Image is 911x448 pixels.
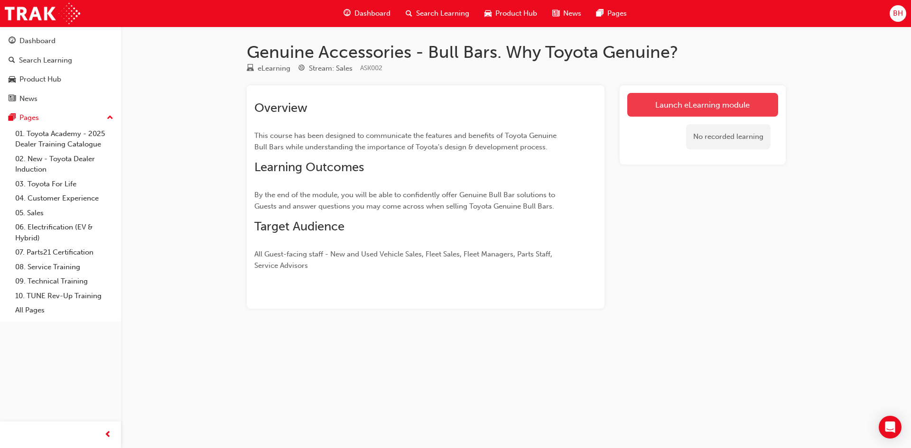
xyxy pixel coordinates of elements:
span: All Guest-facing staff - New and Used Vehicle Sales, Fleet Sales, Fleet Managers, Parts Staff, Se... [254,250,554,270]
a: Search Learning [4,52,117,69]
a: Dashboard [4,32,117,50]
div: Open Intercom Messenger [879,416,902,439]
span: Learning Outcomes [254,160,364,174]
a: 07. Parts21 Certification [11,245,117,260]
div: No recorded learning [686,124,771,149]
span: Search Learning [416,8,469,19]
span: news-icon [9,95,16,103]
span: search-icon [406,8,412,19]
a: 03. Toyota For Life [11,177,117,192]
div: eLearning [258,63,290,74]
span: Learning resource code [360,64,382,72]
div: Stream: Sales [309,63,353,74]
a: All Pages [11,303,117,318]
span: Dashboard [354,8,390,19]
div: Pages [19,112,39,123]
span: target-icon [298,64,305,73]
a: pages-iconPages [589,4,634,23]
span: By the end of the module, you will be able to confidently offer Genuine Bull Bar solutions to Gue... [254,191,557,210]
span: search-icon [9,56,15,65]
span: learningResourceType_ELEARNING-icon [247,64,254,73]
a: Product Hub [4,71,117,88]
button: Pages [4,109,117,127]
a: guage-iconDashboard [336,4,398,23]
a: News [4,90,117,108]
span: up-icon [107,112,113,124]
span: Product Hub [495,8,537,19]
span: prev-icon [104,429,112,441]
a: search-iconSearch Learning [398,4,477,23]
span: pages-icon [596,8,604,19]
span: BH [893,8,903,19]
a: 05. Sales [11,206,117,220]
span: This course has been designed to communicate the features and benefits of Toyota Genuine Bull Bar... [254,131,558,151]
h1: Genuine Accessories - Bull Bars. Why Toyota Genuine? [247,42,786,63]
a: 10. TUNE Rev-Up Training [11,289,117,303]
div: Type [247,63,290,74]
a: 04. Customer Experience [11,191,117,206]
span: Overview [254,101,307,115]
button: BH [890,5,906,22]
span: car-icon [484,8,492,19]
div: Product Hub [19,74,61,85]
div: Dashboard [19,36,56,46]
a: 08. Service Training [11,260,117,274]
a: 02. New - Toyota Dealer Induction [11,152,117,177]
div: Stream [298,63,353,74]
img: Trak [5,3,80,24]
a: 09. Technical Training [11,274,117,289]
a: 01. Toyota Academy - 2025 Dealer Training Catalogue [11,127,117,152]
span: Target Audience [254,219,344,234]
a: Launch eLearning module [627,93,778,117]
a: 06. Electrification (EV & Hybrid) [11,220,117,245]
span: news-icon [552,8,559,19]
span: News [563,8,581,19]
div: Search Learning [19,55,72,66]
button: DashboardSearch LearningProduct HubNews [4,30,117,109]
a: car-iconProduct Hub [477,4,545,23]
span: guage-icon [9,37,16,46]
span: guage-icon [344,8,351,19]
span: car-icon [9,75,16,84]
span: pages-icon [9,114,16,122]
div: News [19,93,37,104]
span: Pages [607,8,627,19]
a: news-iconNews [545,4,589,23]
